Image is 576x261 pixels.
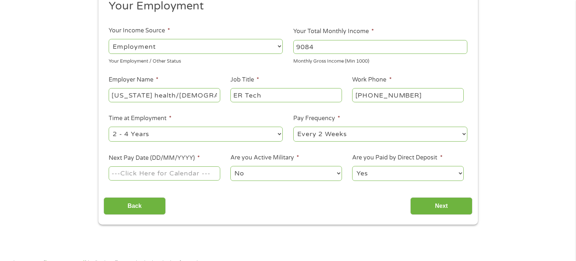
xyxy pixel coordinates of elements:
[109,27,170,35] label: Your Income Source
[109,166,220,180] input: ---Click Here for Calendar ---
[109,76,158,84] label: Employer Name
[293,55,467,65] div: Monthly Gross Income (Min 1000)
[109,88,220,102] input: Walmart
[352,76,391,84] label: Work Phone
[352,88,463,102] input: (231) 754-4010
[109,55,283,65] div: Your Employment / Other Status
[352,154,442,162] label: Are you Paid by Direct Deposit
[230,88,342,102] input: Cashier
[104,197,166,215] input: Back
[293,40,467,54] input: 1800
[230,76,259,84] label: Job Title
[109,154,200,162] label: Next Pay Date (DD/MM/YYYY)
[410,197,472,215] input: Next
[230,154,299,162] label: Are you Active Military
[293,115,340,122] label: Pay Frequency
[109,115,172,122] label: Time at Employment
[293,28,374,35] label: Your Total Monthly Income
